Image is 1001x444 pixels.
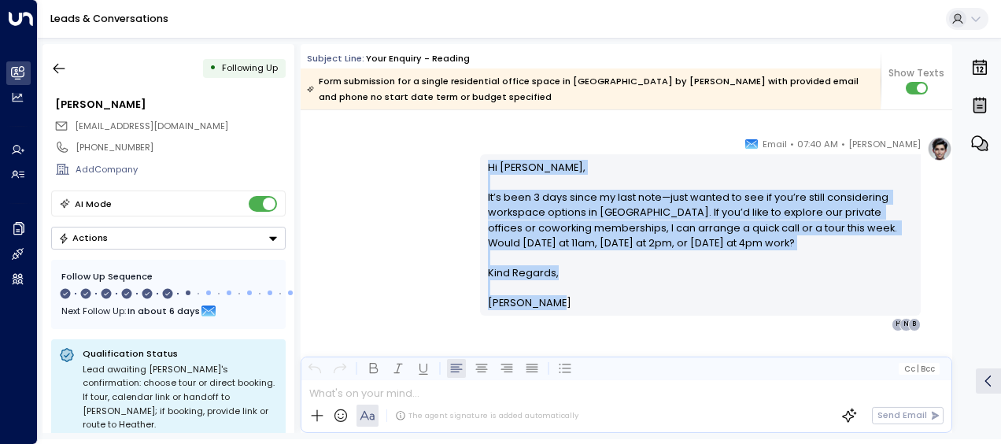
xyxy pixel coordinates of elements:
[305,359,324,378] button: Undo
[76,141,285,154] div: [PHONE_NUMBER]
[488,265,559,280] span: Kind Regards,
[899,318,912,331] div: N
[797,136,838,152] span: 07:40 AM
[841,136,845,152] span: •
[51,227,286,250] button: Actions
[209,57,216,80] div: •
[848,136,921,152] span: [PERSON_NAME]
[908,318,921,331] div: B
[61,270,275,283] div: Follow Up Sequence
[307,52,364,65] span: Subject Line:
[83,363,278,432] div: Lead awaiting [PERSON_NAME]'s confirmation: choose tour or direct booking. If tour, calendar link...
[927,136,952,161] img: profile-logo.png
[75,196,112,212] div: AI Mode
[888,66,944,80] span: Show Texts
[61,302,275,320] div: Next Follow Up:
[366,52,470,65] div: Your enquiry - Reading
[222,61,278,74] span: Following Up
[58,232,108,243] div: Actions
[892,318,904,331] div: H
[75,120,228,132] span: [EMAIL_ADDRESS][DOMAIN_NAME]
[307,73,873,105] div: Form submission for a single residential office space in [GEOGRAPHIC_DATA] by [PERSON_NAME] with ...
[790,136,794,152] span: •
[395,410,578,421] div: The agent signature is added automatically
[763,136,787,152] span: Email
[904,364,935,373] span: Cc Bcc
[83,347,278,360] p: Qualification Status
[76,163,285,176] div: AddCompany
[899,363,940,375] button: Cc|Bcc
[50,12,168,25] a: Leads & Conversations
[917,364,919,373] span: |
[55,97,285,112] div: [PERSON_NAME]
[127,302,200,320] span: In about 6 days
[488,295,571,310] span: [PERSON_NAME]
[51,227,286,250] div: Button group with a nested menu
[75,120,228,133] span: bethparker2002@yahoo.com
[331,359,349,378] button: Redo
[488,160,914,265] p: Hi [PERSON_NAME], It’s been 3 days since my last note—just wanted to see if you’re still consider...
